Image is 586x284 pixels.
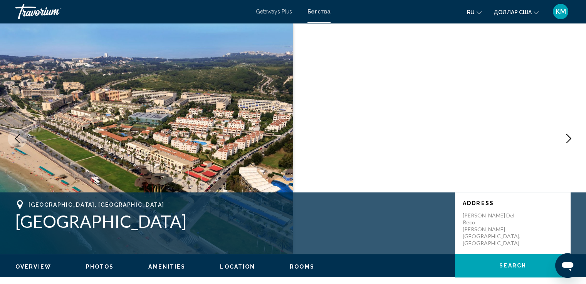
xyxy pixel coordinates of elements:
[15,264,51,270] span: Overview
[148,264,185,270] span: Amenities
[307,8,331,15] a: Бегства
[256,8,292,15] a: Getaways Plus
[86,263,114,270] button: Photos
[8,129,27,148] button: Previous image
[220,263,255,270] button: Location
[494,9,532,15] font: доллар США
[290,263,314,270] button: Rooms
[494,7,539,18] button: Изменить валюту
[467,7,482,18] button: Изменить язык
[29,202,164,208] span: [GEOGRAPHIC_DATA], [GEOGRAPHIC_DATA]
[148,263,185,270] button: Amenities
[86,264,114,270] span: Photos
[467,9,475,15] font: ru
[15,4,248,19] a: Травориум
[559,129,578,148] button: Next image
[463,200,563,206] p: Address
[556,7,566,15] font: КМ
[463,212,524,247] p: [PERSON_NAME] del Reco [PERSON_NAME] [GEOGRAPHIC_DATA], [GEOGRAPHIC_DATA]
[499,263,526,269] span: Search
[15,211,447,231] h1: [GEOGRAPHIC_DATA]
[455,254,571,277] button: Search
[551,3,571,20] button: Меню пользователя
[290,264,314,270] span: Rooms
[220,264,255,270] span: Location
[15,263,51,270] button: Overview
[555,253,580,278] iframe: Кнопка для запуска будет доступна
